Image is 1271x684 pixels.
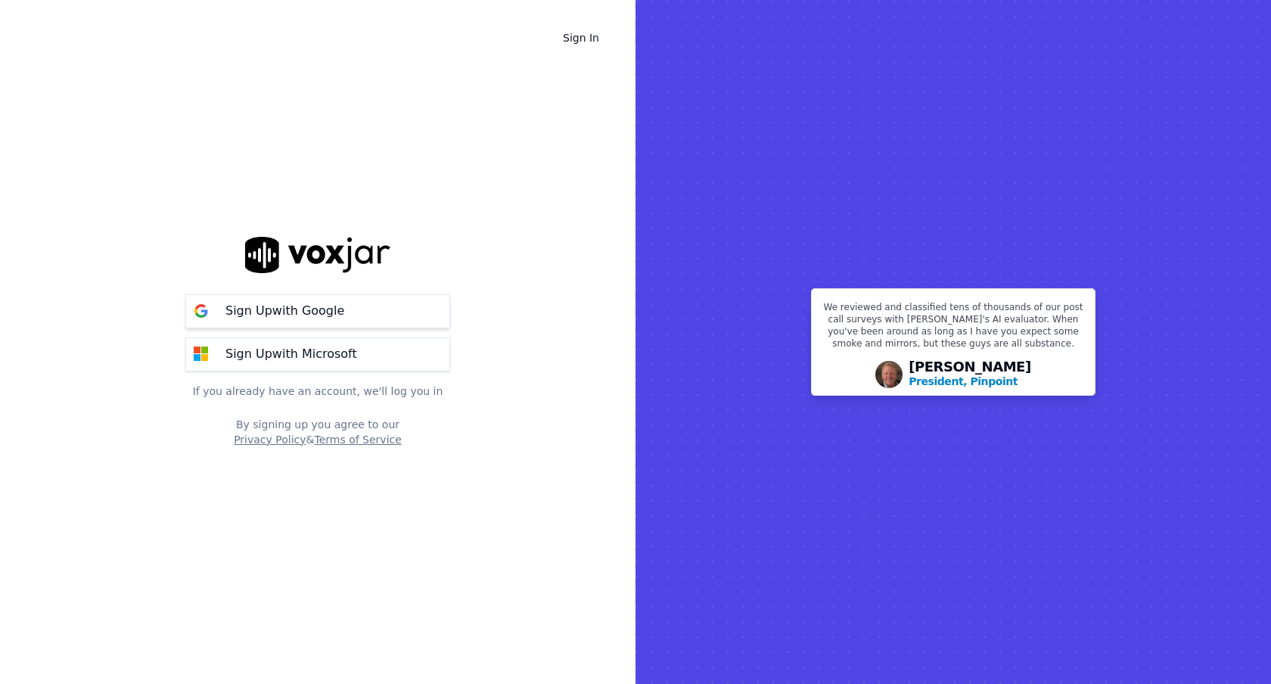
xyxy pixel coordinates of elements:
[314,432,401,447] button: Terms of Service
[821,301,1086,356] p: We reviewed and classified tens of thousands of our post call surveys with [PERSON_NAME]'s AI eva...
[551,24,611,51] a: Sign In
[909,374,1018,389] p: President, Pinpoint
[185,384,450,399] p: If you already have an account, we'll log you in
[225,345,357,363] p: Sign Up with Microsoft
[245,237,390,272] img: logo
[186,339,216,369] img: microsoft Sign Up button
[875,361,903,388] img: Avatar
[225,302,344,320] p: Sign Up with Google
[185,294,450,328] button: Sign Upwith Google
[185,337,450,372] button: Sign Upwith Microsoft
[234,432,306,447] button: Privacy Policy
[909,360,1031,389] div: [PERSON_NAME]
[185,417,450,447] div: By signing up you agree to our &
[186,296,216,326] img: google Sign Up button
